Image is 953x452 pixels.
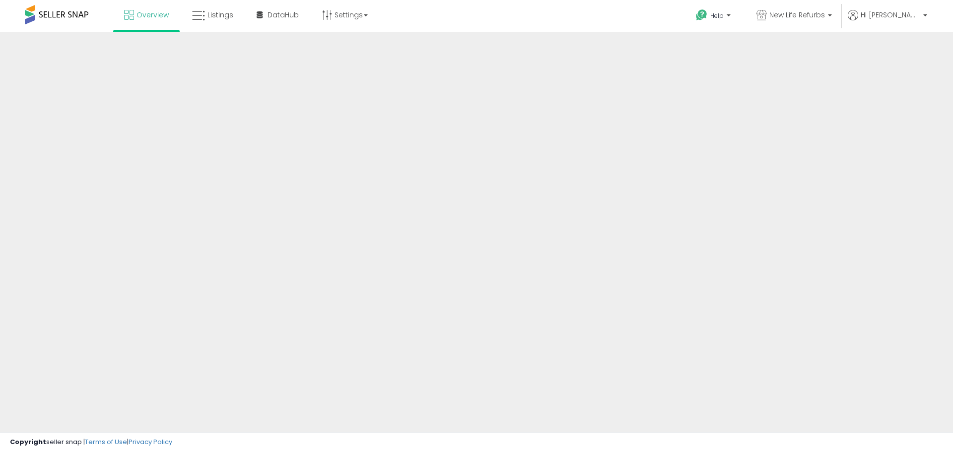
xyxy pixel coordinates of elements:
[710,11,724,20] span: Help
[207,10,233,20] span: Listings
[848,10,927,32] a: Hi [PERSON_NAME]
[10,437,46,447] strong: Copyright
[129,437,172,447] a: Privacy Policy
[861,10,920,20] span: Hi [PERSON_NAME]
[688,1,741,32] a: Help
[85,437,127,447] a: Terms of Use
[268,10,299,20] span: DataHub
[695,9,708,21] i: Get Help
[769,10,825,20] span: New Life Refurbs
[10,438,172,447] div: seller snap | |
[136,10,169,20] span: Overview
